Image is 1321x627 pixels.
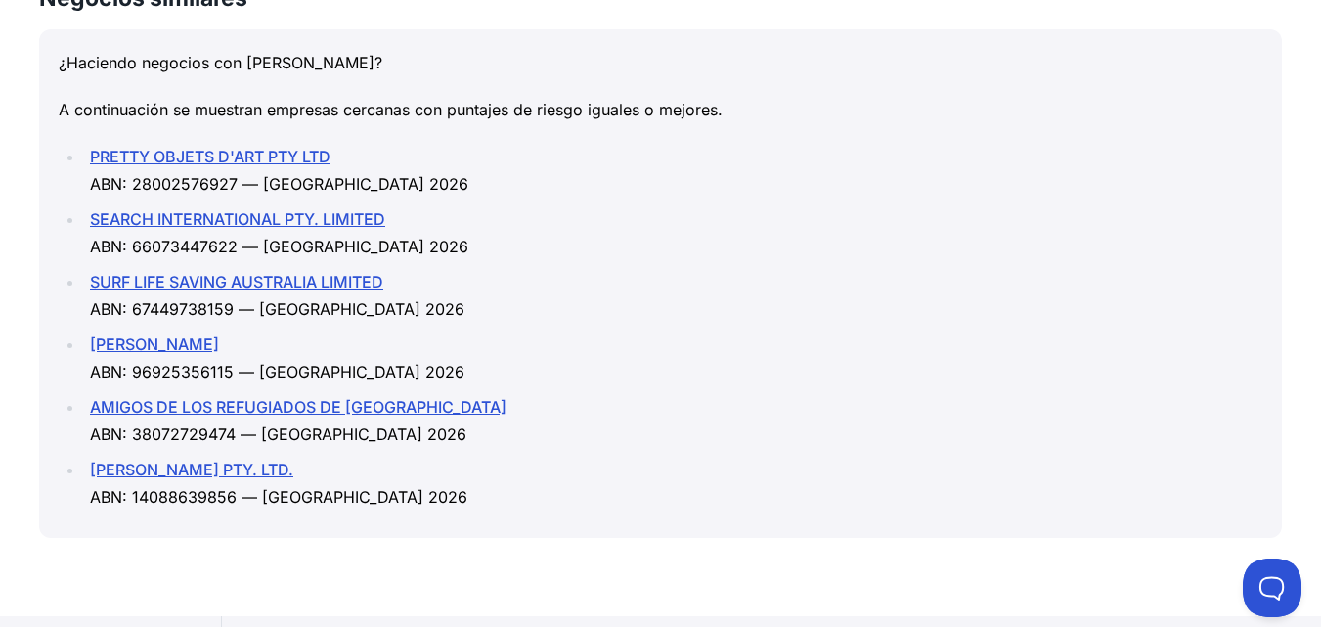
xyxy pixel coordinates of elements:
font: ABN: 66073447622 — [GEOGRAPHIC_DATA] 2026 [90,237,468,256]
font: ¿Haciendo negocios con [PERSON_NAME]? [59,53,382,72]
iframe: Toggle Customer Support [1243,559,1301,617]
font: ABN: 67449738159 — [GEOGRAPHIC_DATA] 2026 [90,299,464,319]
font: ABN: 38072729474 — [GEOGRAPHIC_DATA] 2026 [90,425,466,444]
a: AMIGOS DE LOS REFUGIADOS DE [GEOGRAPHIC_DATA] [90,397,506,417]
font: ABN: 96925356115 — [GEOGRAPHIC_DATA] 2026 [90,362,464,381]
font: A continuación se muestran empresas cercanas con puntajes de riesgo iguales o mejores. [59,100,723,119]
a: [PERSON_NAME] [90,335,219,354]
a: PRETTY OBJETS D'ART PTY LTD [90,147,330,166]
a: SURF LIFE SAVING AUSTRALIA LIMITED [90,272,383,291]
font: ABN: 28002576927 — [GEOGRAPHIC_DATA] 2026 [90,174,468,194]
font: ABN: 14088639856 — [GEOGRAPHIC_DATA] 2026 [90,487,467,507]
a: SEARCH INTERNATIONAL PTY. LIMITED [90,209,385,229]
a: [PERSON_NAME] PTY. LTD. [90,460,293,479]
